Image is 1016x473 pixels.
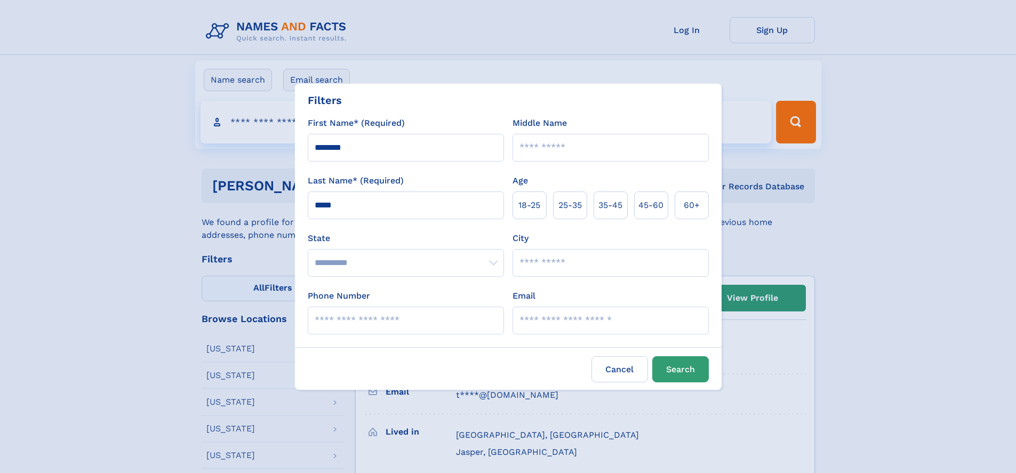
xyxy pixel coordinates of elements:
[638,199,663,212] span: 45‑60
[518,199,540,212] span: 18‑25
[308,92,342,108] div: Filters
[308,174,404,187] label: Last Name* (Required)
[591,356,648,382] label: Cancel
[652,356,709,382] button: Search
[598,199,622,212] span: 35‑45
[308,232,504,245] label: State
[308,117,405,130] label: First Name* (Required)
[513,117,567,130] label: Middle Name
[513,232,529,245] label: City
[308,290,370,302] label: Phone Number
[558,199,582,212] span: 25‑35
[513,174,528,187] label: Age
[513,290,535,302] label: Email
[684,199,700,212] span: 60+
